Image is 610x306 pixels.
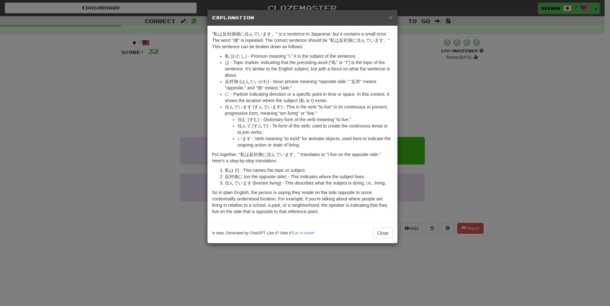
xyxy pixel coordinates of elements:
li: は - Topic marker, indicating that the preceding word ("私" or "I") is the topic of the sentence. I... [225,59,393,78]
li: 住む (すむ) - Dictionary form of the verb meaning "to live." [238,116,393,123]
li: 住んでいます (live/am living) - This describes what the subject is doing, i.e., living. [225,180,393,186]
li: います - Verb meaning "to exist" for animate objects, used here to indicate the ongoing action or st... [238,135,393,148]
li: 反対側 (はんたいがわ) - Noun phrase meaning "opposite side." "反対" means "opposite," and "側" means "side." [225,78,393,91]
p: So in plain English, the person is saying they reside on the side opposite to some contextually u... [212,189,393,215]
li: に - Particle indicating direction or a specific point in time or space. In this context, it shows... [225,91,393,104]
li: 私 (わたし) - Pronoun meaning "I." It is the subject of the sentence. [225,53,393,59]
p: Put together, "私は反対側に住んでいます。" translates to "I live on the opposite side." Here's a step-by-step ... [212,151,393,164]
li: 住んで (すんで) - Te-form of the verb, used to create the continuous tense or to join verbs. [238,123,393,135]
small: In beta. Generated by ChatGPT. Like it? Hate it? ! [212,231,315,236]
a: Let us know [293,231,313,235]
button: Close [373,228,393,238]
li: 住んでいます (すんでいます) - This is the verb "to live" in its continuous or present progressive form, meani... [225,104,393,148]
h5: Explanation [212,15,393,21]
li: 反対側に (on the opposite side) - This indicates where the subject lives. [225,173,393,180]
p: "私は反対側側に住んでいます。" is a sentence in Japanese, but it contains a small error. The word "側" is repeat... [212,31,393,50]
li: 私は (I) - This names the topic or subject. [225,167,393,173]
button: Close [389,14,392,21]
span: × [389,14,392,21]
